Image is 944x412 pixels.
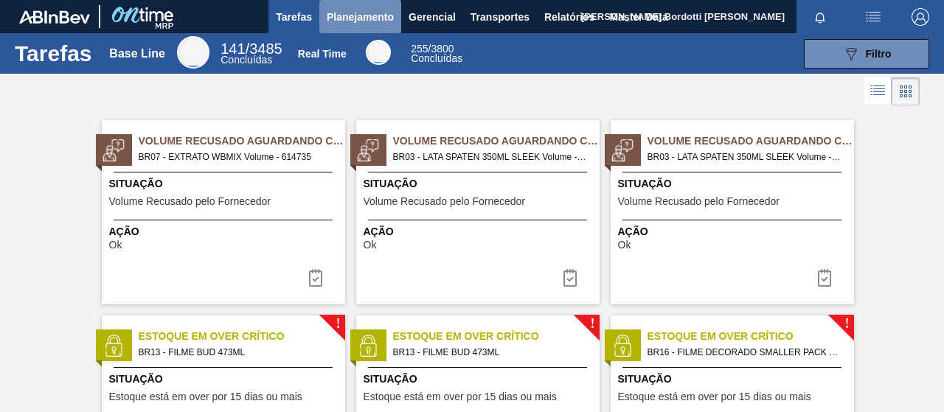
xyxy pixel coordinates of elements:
div: Completar tarefa: 30406204 [807,263,842,293]
span: Concluídas [221,54,272,66]
div: Visão em Lista [864,77,892,105]
span: Situação [109,176,341,192]
span: Estoque está em over por 15 dias ou mais [618,391,811,402]
span: Estoque está em over por 15 dias ou mais [364,391,557,402]
img: userActions [864,8,882,26]
span: ! [336,318,340,329]
div: Base Line [177,36,209,69]
span: BR13 - FILME BUD 473ML [393,344,588,360]
span: Planejamento [327,8,394,26]
span: Situação [109,371,341,387]
span: Situação [364,176,596,192]
img: status [611,335,634,357]
span: Volume Recusado Aguardando Ciência [393,133,600,149]
button: icon-task-complete [298,263,333,293]
span: ! [844,318,849,329]
button: icon-task-complete [807,263,842,293]
span: BR07 - EXTRATO WBMIX Volume - 614735 [139,149,333,165]
img: status [103,139,125,161]
span: Situação [618,371,850,387]
img: icon-task-complete [561,269,579,287]
button: Notificações [796,7,844,27]
span: Ação [109,224,341,240]
div: Base Line [221,43,282,65]
span: Ação [364,224,596,240]
span: Ação [618,224,850,240]
div: Completar tarefa: 30405733 [298,263,333,293]
div: Real Time [366,40,391,65]
span: Ok [364,240,377,251]
span: Situação [618,176,850,192]
span: Volume Recusado pelo Fornecedor [364,196,525,207]
img: TNhmsLtSVTkK8tSr43FrP2fwEKptu5GPRR3wAAAABJRU5ErkJggg== [19,10,90,24]
h1: Tarefas [15,45,92,62]
div: Real Time [411,44,462,63]
span: / 3800 [411,43,454,55]
div: Completar tarefa: 30406203 [552,263,588,293]
img: status [357,139,379,161]
span: Filtro [866,48,892,60]
span: Situação [364,371,596,387]
span: Transportes [471,8,530,26]
img: icon-task-complete [307,269,324,287]
img: status [611,139,634,161]
div: Base Line [109,47,165,60]
span: ! [590,318,594,329]
img: Logout [912,8,929,26]
div: Real Time [298,48,347,60]
span: Concluídas [411,52,462,64]
span: Ok [109,240,122,251]
button: icon-task-complete [552,263,588,293]
span: Ok [618,240,631,251]
img: status [103,335,125,357]
span: Tarefas [276,8,312,26]
span: Volume Recusado Aguardando Ciência [139,133,345,149]
span: BR03 - LATA SPATEN 350ML SLEEK Volume - 629876 [393,149,588,165]
img: status [357,335,379,357]
span: Relatórios [544,8,594,26]
span: 255 [411,43,428,55]
img: icon-task-complete [816,269,833,287]
span: Estoque em Over Crítico [393,329,600,344]
span: Volume Recusado pelo Fornecedor [109,196,271,207]
span: Volume Recusado pelo Fornecedor [618,196,780,207]
span: Estoque está em over por 15 dias ou mais [109,391,302,402]
div: Visão em Cards [892,77,920,105]
span: 141 [221,41,245,57]
button: Filtro [804,39,929,69]
span: Gerencial [409,8,456,26]
span: BR13 - FILME BUD 473ML [139,344,333,360]
span: Estoque em Over Crítico [648,329,854,344]
span: / 3485 [221,41,282,57]
span: Volume Recusado Aguardando Ciência [648,133,854,149]
span: BR16 - FILME DECORADO SMALLER PACK 269ML [648,344,842,360]
span: BR03 - LATA SPATEN 350ML SLEEK Volume - 629878 [648,149,842,165]
span: Estoque em Over Crítico [139,329,345,344]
